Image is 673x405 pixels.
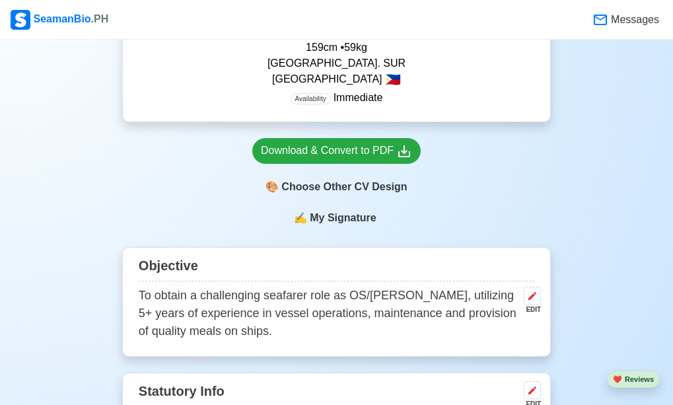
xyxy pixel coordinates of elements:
[613,375,622,383] span: heart
[139,287,518,340] p: To obtain a challenging seafarer role as OS/[PERSON_NAME], utilizing 5+ years of experience in ve...
[266,179,279,195] span: paint
[252,138,421,164] a: Download & Convert to PDF
[139,253,534,281] div: Objective
[11,10,30,30] img: Logo
[291,93,331,104] span: Availability
[518,305,541,314] div: EDIT
[11,10,108,30] div: SeamanBio
[294,210,307,226] span: sign
[252,174,421,200] div: Choose Other CV Design
[385,73,401,86] span: 🇵🇭
[139,55,534,71] p: [GEOGRAPHIC_DATA]. SUR
[607,371,660,388] button: heartReviews
[91,13,109,24] span: .PH
[261,143,412,159] div: Download & Convert to PDF
[139,40,534,55] p: 159 cm • 59 kg
[139,71,534,87] p: [GEOGRAPHIC_DATA]
[307,210,378,226] span: My Signature
[291,90,383,106] p: Immediate
[608,12,659,28] span: Messages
